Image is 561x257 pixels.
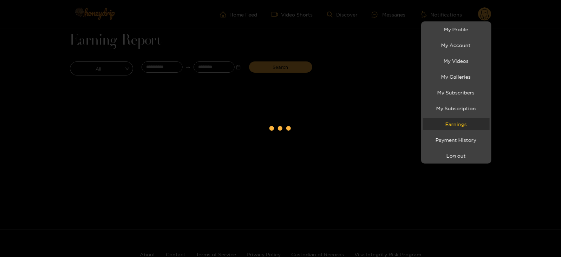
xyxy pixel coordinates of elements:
a: Earnings [423,118,490,130]
a: My Subscribers [423,86,490,99]
a: My Profile [423,23,490,35]
a: My Account [423,39,490,51]
button: Log out [423,150,490,162]
a: My Videos [423,55,490,67]
a: My Subscription [423,102,490,114]
a: Payment History [423,134,490,146]
a: My Galleries [423,71,490,83]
